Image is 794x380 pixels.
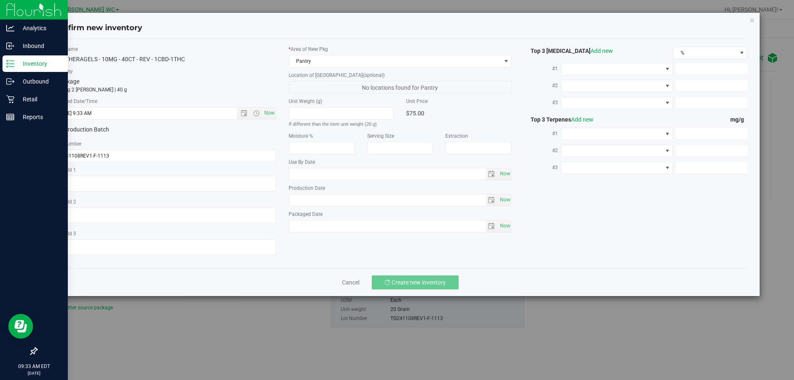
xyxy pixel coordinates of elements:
[14,76,64,86] p: Outbound
[53,55,276,64] div: SW - THERAGELS - 10MG - 40CT - REV - 1CBD-1THC
[53,98,276,105] label: Created Date/Time
[289,98,394,105] label: Unit Weight (g)
[53,230,276,237] label: Ref Field 3
[342,278,359,287] a: Cancel
[249,110,263,117] span: Open the time view
[6,77,14,86] inline-svg: Outbound
[392,279,446,286] span: Create new inventory
[363,72,385,78] span: (optional)
[289,72,512,79] label: Location of [GEOGRAPHIC_DATA]
[237,110,251,117] span: Open the date view
[6,60,14,68] inline-svg: Inventory
[524,160,561,175] label: #3
[289,122,377,127] small: If different than the item unit weight (20 g)
[53,140,276,148] label: Lot Number
[498,194,512,206] span: Set Current date
[4,370,64,376] p: [DATE]
[524,61,561,76] label: #1
[497,220,511,232] span: select
[289,132,355,140] label: Moisture %
[524,116,593,123] span: Top 3 Terpenes
[445,132,512,140] label: Extraction
[372,275,459,289] button: Create new inventory
[53,166,276,174] label: Ref Field 1
[53,23,142,33] h4: Confirm new inventory
[571,116,593,123] a: Add new
[6,113,14,121] inline-svg: Reports
[53,68,276,75] label: Total Qty
[289,158,512,166] label: Use By Date
[14,23,64,33] p: Analytics
[498,168,512,180] span: Set Current date
[486,194,498,206] span: select
[8,314,33,339] iframe: Resource center
[53,198,276,206] label: Ref Field 2
[498,220,512,232] span: Set Current date
[524,143,561,158] label: #2
[289,81,512,93] span: No locations found for Pantry
[486,220,498,232] span: select
[6,42,14,50] inline-svg: Inbound
[289,184,512,192] label: Production Date
[730,116,747,123] span: mg/g
[497,194,511,206] span: select
[4,363,64,370] p: 09:33 AM EDT
[591,48,613,54] a: Add new
[6,95,14,103] inline-svg: Retail
[14,41,64,51] p: Inbound
[524,78,561,93] label: #2
[524,48,613,54] span: Top 3 [MEDICAL_DATA]
[6,24,14,32] inline-svg: Analytics
[289,45,512,53] label: Area of New Pkg
[406,107,512,119] div: $75.00
[289,210,512,218] label: Packaged Date
[14,94,64,104] p: Retail
[53,86,276,93] p: totaling 2 [PERSON_NAME] | 40 g
[53,45,276,53] label: Item Name
[524,126,561,141] label: #1
[53,125,158,134] label: Production Batch
[673,47,737,59] span: %
[406,98,512,105] label: Unit Price
[367,132,433,140] label: Serving Size
[524,95,561,110] label: #3
[289,55,501,67] span: Pantry
[14,59,64,69] p: Inventory
[497,168,511,180] span: select
[486,168,498,180] span: select
[262,107,276,119] span: Set Current date
[14,112,64,122] p: Reports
